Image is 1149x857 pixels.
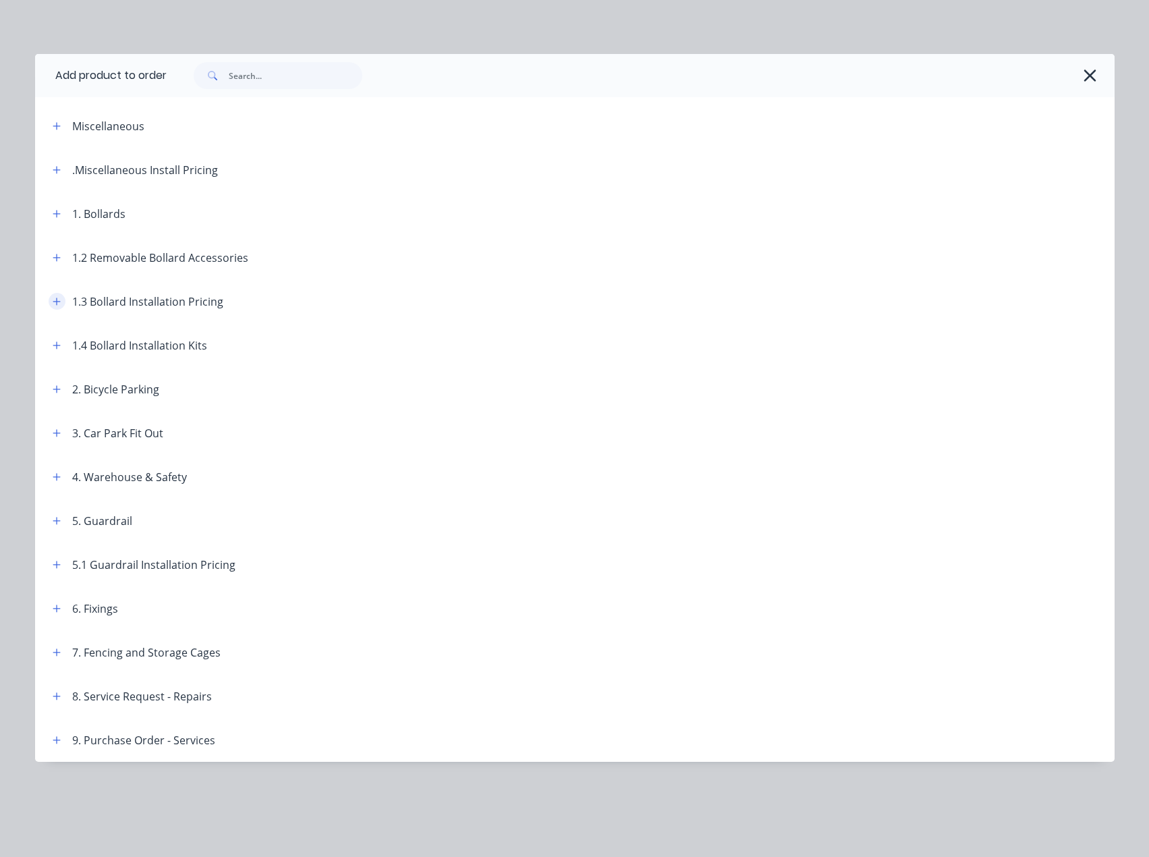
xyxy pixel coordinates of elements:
[72,688,212,704] div: 8. Service Request - Repairs
[72,601,118,617] div: 6. Fixings
[72,469,187,485] div: 4. Warehouse & Safety
[72,644,221,661] div: 7. Fencing and Storage Cages
[72,557,235,573] div: 5.1 Guardrail Installation Pricing
[72,250,248,266] div: 1.2 Removable Bollard Accessories
[72,294,223,310] div: 1.3 Bollard Installation Pricing
[35,54,167,97] div: Add product to order
[72,513,132,529] div: 5. Guardrail
[72,206,125,222] div: 1. Bollards
[72,162,218,178] div: .Miscellaneous Install Pricing
[72,425,163,441] div: 3. Car Park Fit Out
[72,337,207,354] div: 1.4 Bollard Installation Kits
[72,732,215,748] div: 9. Purchase Order - Services
[229,62,362,89] input: Search...
[72,381,159,397] div: 2. Bicycle Parking
[72,118,144,134] div: Miscellaneous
